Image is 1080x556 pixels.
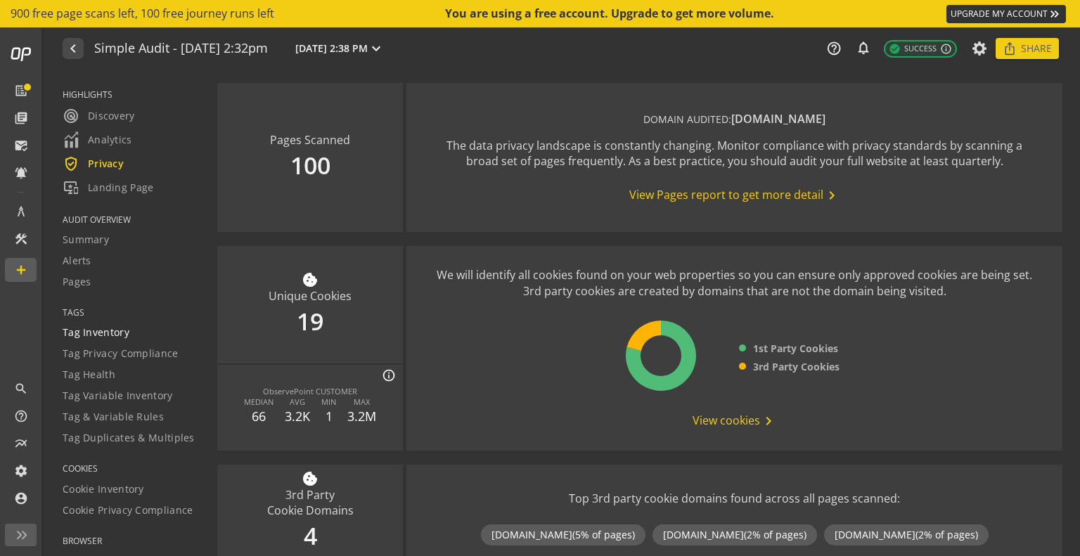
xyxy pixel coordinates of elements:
[14,166,28,180] mat-icon: notifications_active
[63,347,179,361] span: Tag Privacy Compliance
[915,528,978,541] span: (2% of pages)
[14,464,28,478] mat-icon: settings
[889,43,937,55] span: Success
[435,138,1034,170] div: The data privacy landscape is constantly changing. Monitor compliance with privacy standards by s...
[996,38,1059,59] button: Share
[63,89,200,101] span: HIGHLIGHTS
[569,491,900,507] div: Top 3rd party cookie domains found across all pages scanned:
[753,342,838,356] span: 1st Party Cookies
[295,41,368,56] span: [DATE] 2:38 PM
[643,112,731,126] span: DOMAIN AUDITED:
[1048,7,1062,21] mat-icon: keyboard_double_arrow_right
[65,40,79,57] mat-icon: navigate_before
[856,40,870,54] mat-icon: notifications_none
[693,413,777,429] span: View cookies
[63,368,115,382] span: Tag Health
[63,214,200,226] span: AUDIT OVERVIEW
[823,187,840,204] mat-icon: chevron_right
[629,187,840,204] span: View Pages report to get more detail
[63,325,129,340] span: Tag Inventory
[244,396,274,408] div: MEDIAN
[292,39,387,58] button: [DATE] 2:38 PM
[14,263,28,277] mat-icon: add
[63,254,91,268] span: Alerts
[285,396,310,408] div: AVG
[321,408,336,426] div: 1
[347,396,376,408] div: MAX
[753,360,840,374] span: 3rd Party Cookies
[63,155,124,172] span: Privacy
[14,84,28,98] mat-icon: list_alt
[63,233,109,247] span: Summary
[481,524,645,545] div: [DOMAIN_NAME]
[63,131,132,148] span: Analytics
[63,503,193,517] span: Cookie Privacy Compliance
[572,528,635,541] span: (5% of pages)
[760,413,777,429] mat-icon: chevron_right
[63,108,135,124] span: Discovery
[826,41,842,56] mat-icon: help_outline
[63,431,195,445] span: Tag Duplicates & Multiples
[731,111,825,127] span: [DOMAIN_NAME]
[285,408,310,426] div: 3.2K
[63,482,144,496] span: Cookie Inventory
[14,111,28,125] mat-icon: library_books
[63,179,79,196] mat-icon: important_devices
[1003,41,1017,56] mat-icon: ios_share
[244,408,274,426] div: 66
[321,396,336,408] div: MIN
[14,205,28,219] mat-icon: architecture
[889,43,901,55] mat-icon: check_circle
[14,409,28,423] mat-icon: help_outline
[63,306,200,318] span: TAGS
[445,6,776,22] div: You are using a free account. Upgrade to get more volume.
[14,138,28,153] mat-icon: mark_email_read
[63,389,173,403] span: Tag Variable Inventory
[63,410,164,424] span: Tag & Variable Rules
[63,463,200,474] span: COOKIES
[14,382,28,396] mat-icon: search
[263,386,357,397] div: ObservePoint CUSTOMER
[14,437,28,451] mat-icon: multiline_chart
[652,524,817,545] div: [DOMAIN_NAME]
[14,232,28,246] mat-icon: construction
[63,179,154,196] span: Landing Page
[435,267,1034,299] div: We will identify all cookies found on your web properties so you can ensure only approved cookies...
[63,108,79,124] mat-icon: radar
[63,275,91,289] span: Pages
[94,41,268,56] h1: Simple Audit - 06 September 2025 | 2:32pm
[382,368,396,382] mat-icon: info_outline
[368,40,385,57] mat-icon: expand_more
[1021,36,1052,61] span: Share
[63,155,79,172] mat-icon: verified_user
[347,408,376,426] div: 3.2M
[940,43,952,55] mat-icon: info_outline
[63,535,200,547] span: BROWSER
[744,528,806,541] span: (2% of pages)
[14,491,28,505] mat-icon: account_circle
[824,524,989,545] div: [DOMAIN_NAME]
[946,5,1066,23] a: UPGRADE MY ACCOUNT
[11,6,274,22] span: 900 free page scans left, 100 free journey runs left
